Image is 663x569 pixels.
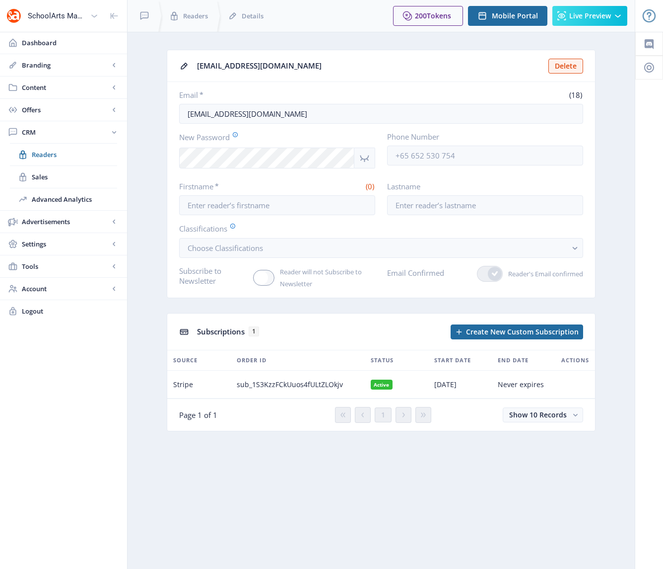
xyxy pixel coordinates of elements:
[32,194,117,204] span: Advanced Analytics
[22,82,109,92] span: Content
[434,379,457,391] span: [DATE]
[503,268,583,280] span: Reader's Email confirmed
[552,6,627,26] button: Live Preview
[179,181,273,191] label: Firstname
[387,146,583,165] input: +65 652 530 754
[237,354,266,366] span: Order ID
[242,11,264,21] span: Details
[387,181,575,191] label: Lastname
[179,223,575,234] label: Classifications
[381,411,385,419] span: 1
[10,166,117,188] a: Sales
[387,266,444,280] label: Email Confirmed
[197,58,542,74] div: [EMAIL_ADDRESS][DOMAIN_NAME]
[32,150,117,160] span: Readers
[387,132,575,142] label: Phone Number
[466,328,579,336] span: Create New Custom Subscription
[371,380,393,390] nb-badge: Active
[445,325,583,339] a: New page
[498,354,529,366] span: End Date
[548,59,583,74] button: Delete
[427,11,451,20] span: Tokens
[179,90,377,100] label: Email
[22,261,109,271] span: Tools
[6,8,22,24] img: properties.app_icon.png
[387,195,583,215] input: Enter reader’s lastname
[167,313,596,431] app-collection-view: Subscriptions
[22,217,109,227] span: Advertisements
[179,238,583,258] button: Choose Classifications
[32,172,117,182] span: Sales
[509,410,567,419] span: Show 10 Records
[503,407,583,422] button: Show 10 Records
[492,12,538,20] span: Mobile Portal
[375,407,392,422] button: 1
[179,410,217,420] span: Page 1 of 1
[569,12,611,20] span: Live Preview
[188,243,263,253] span: Choose Classifications
[364,181,375,191] span: (0)
[354,148,375,168] nb-icon: Show password
[197,326,245,336] span: Subscriptions
[22,284,109,294] span: Account
[22,105,109,115] span: Offers
[393,6,463,26] button: 200Tokens
[371,354,394,366] span: Status
[10,188,117,210] a: Advanced Analytics
[498,379,544,391] span: Never expires
[451,325,583,339] button: Create New Custom Subscription
[179,132,367,143] label: New Password
[274,266,375,290] span: Reader will not Subscribe to Newsletter
[179,195,375,215] input: Enter reader’s firstname
[561,354,589,366] span: Actions
[173,354,198,366] span: Source
[568,90,583,100] span: (18)
[22,60,109,70] span: Branding
[183,11,208,21] span: Readers
[22,239,109,249] span: Settings
[468,6,547,26] button: Mobile Portal
[434,354,471,366] span: Start Date
[179,266,245,286] label: Subscribe to Newsletter
[249,326,259,336] span: 1
[22,127,109,137] span: CRM
[28,5,86,27] div: SchoolArts Magazine
[237,379,343,391] span: sub_1S3KzzFCkUuos4fULtZLOkjv
[173,379,193,391] span: Stripe
[22,306,119,316] span: Logout
[22,38,119,48] span: Dashboard
[10,144,117,165] a: Readers
[179,104,583,124] input: Enter reader’s email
